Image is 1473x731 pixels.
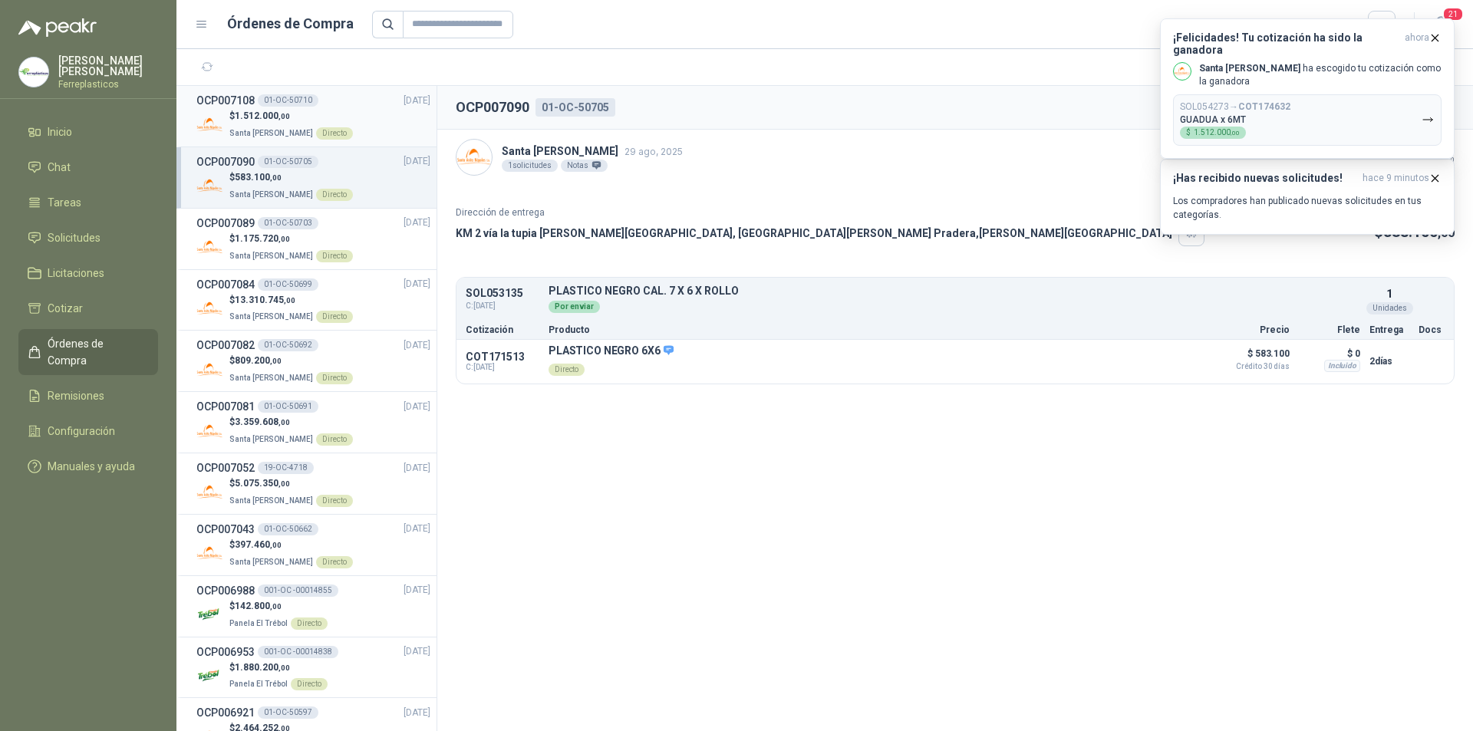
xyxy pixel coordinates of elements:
[549,344,674,358] p: PLASTICO NEGRO 6X6
[404,583,430,598] span: [DATE]
[1299,344,1360,363] p: $ 0
[229,170,353,185] p: $
[48,229,101,246] span: Solicitudes
[196,153,255,170] h3: OCP007090
[1180,127,1246,139] div: $
[1173,172,1356,185] h3: ¡Has recibido nuevas solicitudes!
[229,538,353,552] p: $
[549,325,1204,334] p: Producto
[1174,63,1191,80] img: Company Logo
[48,387,104,404] span: Remisiones
[456,225,1172,242] p: KM 2 vía la tupia [PERSON_NAME][GEOGRAPHIC_DATA], [GEOGRAPHIC_DATA][PERSON_NAME] Pradera , [PERSO...
[270,357,282,365] span: ,00
[284,296,295,305] span: ,00
[1173,194,1442,222] p: Los compradores han publicado nuevas solicitudes en tus categorías.
[466,300,539,312] span: C: [DATE]
[1363,172,1429,185] span: hace 9 minutos
[258,217,318,229] div: 01-OC-50703
[1194,129,1240,137] span: 1.512.000
[229,415,353,430] p: $
[258,584,338,597] div: 001-OC -00014855
[1405,31,1429,56] span: ahora
[466,351,539,363] p: COT171513
[1324,360,1360,372] div: Incluido
[235,233,290,244] span: 1.175.720
[404,644,430,659] span: [DATE]
[48,265,104,282] span: Licitaciones
[1386,285,1392,302] p: 1
[502,160,558,172] div: 1 solicitudes
[1180,101,1290,113] p: SOL054273 →
[58,80,158,89] p: Ferreplasticos
[196,644,255,660] h3: OCP006953
[316,372,353,384] div: Directo
[18,258,158,288] a: Licitaciones
[1231,130,1240,137] span: ,00
[18,452,158,481] a: Manuales y ayuda
[18,18,97,37] img: Logo peakr
[229,680,288,688] span: Panela El Trébol
[1427,11,1455,38] button: 21
[278,479,290,488] span: ,00
[196,398,255,415] h3: OCP007081
[196,459,430,508] a: OCP00705219-OC-4718[DATE] Company Logo$5.075.350,00Santa [PERSON_NAME]Directo
[1160,18,1455,159] button: ¡Felicidades! Tu cotización ha sido la ganadoraahora Company LogoSanta [PERSON_NAME] ha escogido ...
[258,646,338,658] div: 001-OC -00014838
[48,123,72,140] span: Inicio
[235,662,290,673] span: 1.880.200
[404,338,430,353] span: [DATE]
[316,495,353,507] div: Directo
[404,154,430,169] span: [DATE]
[1366,302,1413,314] div: Unidades
[235,110,290,121] span: 1.512.000
[278,663,290,672] span: ,00
[258,400,318,413] div: 01-OC-50691
[456,206,1204,220] p: Dirección de entrega
[196,479,223,505] img: Company Logo
[235,417,290,427] span: 3.359.608
[229,252,313,260] span: Santa [PERSON_NAME]
[235,172,282,183] span: 583.100
[258,523,318,535] div: 01-OC-50662
[196,521,255,538] h3: OCP007043
[196,215,255,232] h3: OCP007089
[1173,31,1399,56] h3: ¡Felicidades! Tu cotización ha sido la ganadora
[229,129,313,137] span: Santa [PERSON_NAME]
[1173,94,1442,146] button: SOL054273→COT174632GUADUA x 6MT$1.512.000,00
[196,644,430,692] a: OCP006953001-OC -00014838[DATE] Company Logo$1.880.200,00Panela El TrébolDirecto
[258,706,318,719] div: 01-OC-50597
[466,288,539,299] p: SOL053135
[58,55,158,77] p: [PERSON_NAME] [PERSON_NAME]
[196,417,223,444] img: Company Logo
[549,364,585,376] div: Directo
[270,173,282,182] span: ,00
[291,678,328,690] div: Directo
[1213,344,1290,370] p: $ 583.100
[229,232,353,246] p: $
[196,276,255,293] h3: OCP007084
[549,285,1360,297] p: PLASTICO NEGRO CAL. 7 X 6 X ROLLO
[196,295,223,321] img: Company Logo
[549,301,600,313] div: Por enviar
[18,153,158,182] a: Chat
[229,476,353,491] p: $
[18,294,158,323] a: Cotizar
[196,582,255,599] h3: OCP006988
[229,435,313,443] span: Santa [PERSON_NAME]
[196,582,430,631] a: OCP006988001-OC -00014855[DATE] Company Logo$142.800,00Panela El TrébolDirecto
[561,160,608,172] div: Notas
[278,112,290,120] span: ,00
[196,540,223,567] img: Company Logo
[18,223,158,252] a: Solicitudes
[404,522,430,536] span: [DATE]
[404,400,430,414] span: [DATE]
[1419,325,1445,334] p: Docs
[1299,325,1360,334] p: Flete
[1199,62,1442,88] p: ha escogido tu cotización como la ganadora
[456,97,529,118] h2: OCP007090
[278,418,290,426] span: ,00
[258,339,318,351] div: 01-OC-50692
[196,601,223,628] img: Company Logo
[316,127,353,140] div: Directo
[48,423,115,440] span: Configuración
